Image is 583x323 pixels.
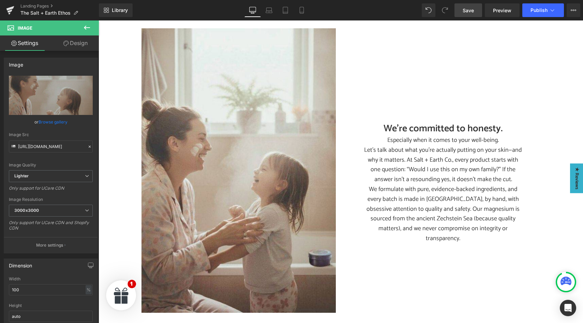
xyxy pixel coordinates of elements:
[422,3,435,17] button: Undo
[9,58,23,68] div: Image
[9,277,93,281] div: Width
[9,220,93,235] div: Only support for UCare CDN and Shopify CDN
[51,35,100,51] a: Design
[14,208,39,213] b: 3000x3000
[463,7,474,14] span: Save
[9,197,93,202] div: Image Resolution
[112,7,128,13] span: Library
[277,3,294,17] a: Tablet
[9,141,93,152] input: Link
[485,3,520,17] a: Preview
[39,116,68,128] a: Browse gallery
[86,285,92,294] div: %
[20,3,99,9] a: Landing Pages
[438,3,452,17] button: Redo
[265,164,425,223] p: We formulate with pure, evidence-backed ingredients, and every batch is made in [GEOGRAPHIC_DATA]...
[294,3,310,17] a: Mobile
[36,242,63,248] p: More settings
[567,3,580,17] button: More
[9,132,93,137] div: Image Src
[560,300,576,316] div: Open Intercom Messenger
[9,259,32,268] div: Dimension
[261,3,277,17] a: Laptop
[4,237,98,253] button: More settings
[265,115,425,125] p: Especially when it comes to your well-being.
[18,25,32,31] span: Image
[493,7,511,14] span: Preview
[20,10,71,16] span: The Salt + Earth Ethos
[9,303,93,308] div: Height
[9,311,93,322] input: auto
[9,284,93,295] input: auto
[530,8,548,13] span: Publish
[9,118,93,126] div: or
[248,102,442,115] h2: We’re committed to honesty.
[99,3,133,17] a: New Library
[14,173,29,178] b: Lighter
[9,163,93,167] div: Image Quality
[9,186,93,195] div: Only support for UCare CDN
[244,3,261,17] a: Desktop
[265,125,425,164] p: Let’s talk about what you’re actually putting on your skin—and why it matters. At Salt + Earth Co...
[522,3,564,17] button: Publish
